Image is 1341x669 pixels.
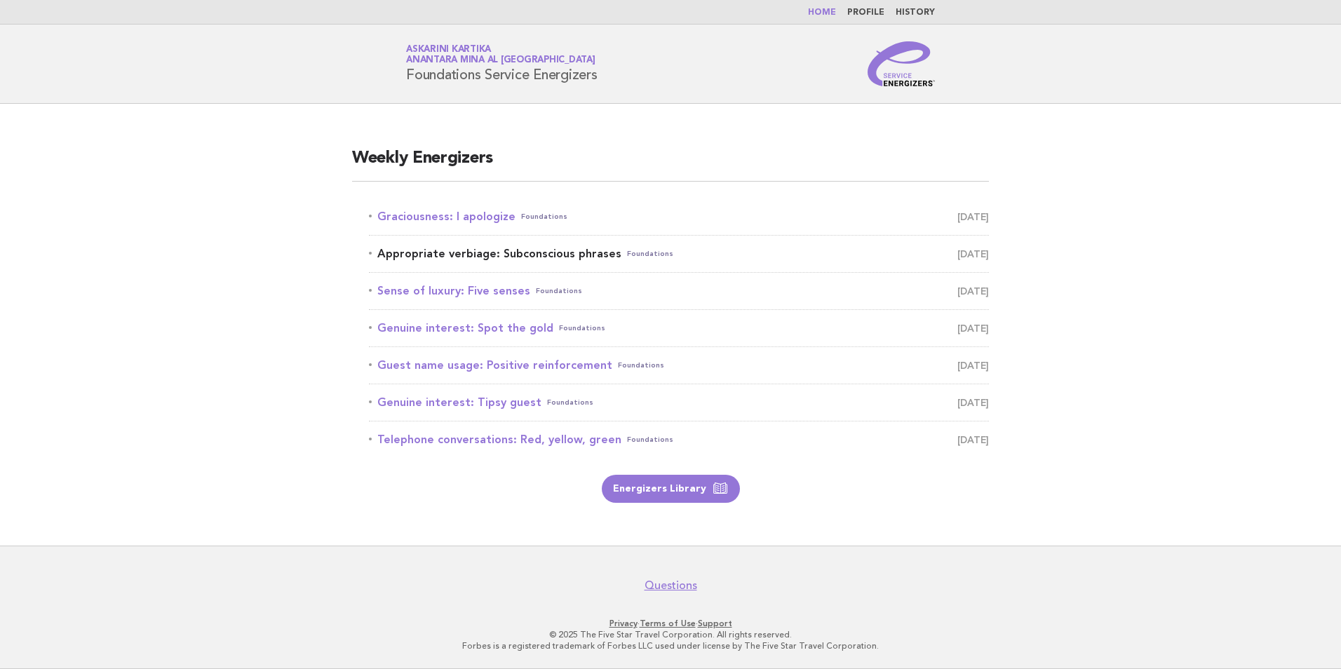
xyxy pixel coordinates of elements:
[808,8,836,17] a: Home
[369,281,989,301] a: Sense of luxury: Five sensesFoundations [DATE]
[640,619,696,628] a: Terms of Use
[627,244,673,264] span: Foundations
[645,579,697,593] a: Questions
[369,318,989,338] a: Genuine interest: Spot the goldFoundations [DATE]
[241,640,1100,651] p: Forbes is a registered trademark of Forbes LLC used under license by The Five Star Travel Corpora...
[957,430,989,450] span: [DATE]
[521,207,567,227] span: Foundations
[618,356,664,375] span: Foundations
[352,147,989,182] h2: Weekly Energizers
[698,619,732,628] a: Support
[369,244,989,264] a: Appropriate verbiage: Subconscious phrasesFoundations [DATE]
[369,393,989,412] a: Genuine interest: Tipsy guestFoundations [DATE]
[957,393,989,412] span: [DATE]
[868,41,935,86] img: Service Energizers
[957,207,989,227] span: [DATE]
[896,8,935,17] a: History
[847,8,884,17] a: Profile
[957,281,989,301] span: [DATE]
[536,281,582,301] span: Foundations
[957,318,989,338] span: [DATE]
[627,430,673,450] span: Foundations
[241,618,1100,629] p: · ·
[241,629,1100,640] p: © 2025 The Five Star Travel Corporation. All rights reserved.
[559,318,605,338] span: Foundations
[957,244,989,264] span: [DATE]
[406,46,598,82] h1: Foundations Service Energizers
[957,356,989,375] span: [DATE]
[369,430,989,450] a: Telephone conversations: Red, yellow, greenFoundations [DATE]
[369,356,989,375] a: Guest name usage: Positive reinforcementFoundations [DATE]
[406,45,595,65] a: Askarini KartikaAnantara Mina al [GEOGRAPHIC_DATA]
[609,619,638,628] a: Privacy
[406,56,595,65] span: Anantara Mina al [GEOGRAPHIC_DATA]
[547,393,593,412] span: Foundations
[602,475,740,503] a: Energizers Library
[369,207,989,227] a: Graciousness: I apologizeFoundations [DATE]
